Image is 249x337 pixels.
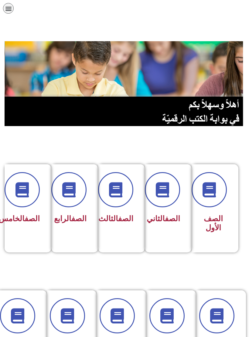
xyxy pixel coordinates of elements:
[204,214,223,232] span: الصف الأول
[98,214,133,223] span: الثالث
[71,214,87,223] a: الصف
[118,214,133,223] a: الصف
[54,214,87,223] span: الرابع
[147,214,180,223] span: الثاني
[25,214,40,223] a: الصف
[165,214,180,223] a: الصف
[3,3,14,14] div: כפתור פתיחת תפריט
